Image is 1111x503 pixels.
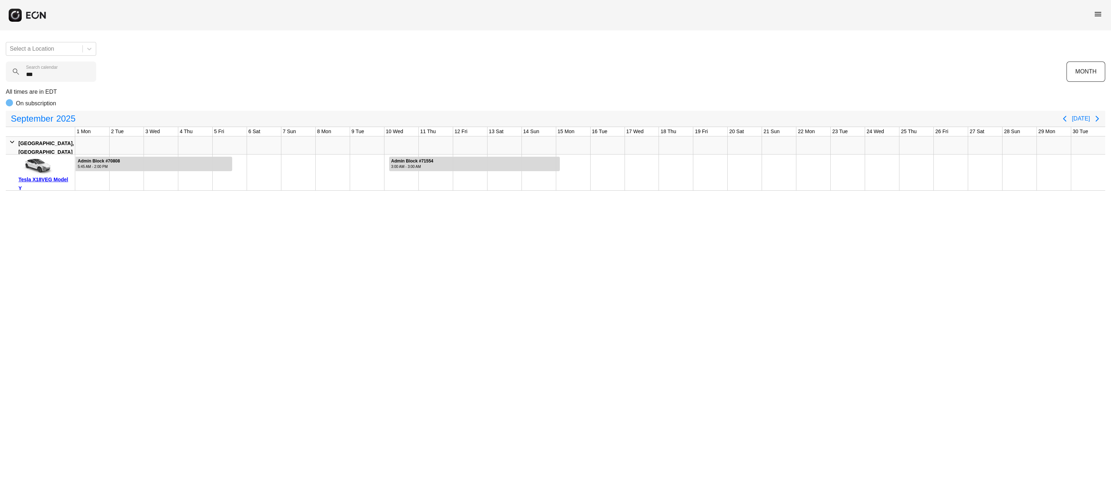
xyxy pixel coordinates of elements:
div: 13 Sat [488,127,505,136]
div: 5 Fri [213,127,226,136]
button: Next page [1090,111,1104,126]
div: 5:45 AM - 2:00 PM [78,164,120,169]
div: 7 Sun [281,127,298,136]
div: 6 Sat [247,127,262,136]
div: Rented for 5 days by Admin Block Current status is rental [389,155,561,171]
div: 17 Wed [625,127,645,136]
div: 2 Tue [110,127,125,136]
div: Admin Block #70808 [78,158,120,164]
div: 14 Sun [522,127,541,136]
div: 9 Tue [350,127,366,136]
div: Tesla X18VEG Model Y [18,175,72,193]
div: 28 Sun [1003,127,1021,136]
div: 25 Thu [899,127,918,136]
button: [DATE] [1072,112,1090,125]
div: 10 Wed [384,127,405,136]
div: 21 Sun [762,127,781,136]
div: Admin Block #71554 [391,158,434,164]
div: 16 Tue [591,127,609,136]
button: September2025 [7,111,80,126]
span: 2025 [55,111,77,126]
div: 30 Tue [1071,127,1090,136]
img: car [18,157,55,175]
label: Search calendar [26,64,58,70]
div: 19 Fri [693,127,709,136]
div: 15 Mon [556,127,576,136]
div: [GEOGRAPHIC_DATA], [GEOGRAPHIC_DATA] [18,139,74,156]
div: 18 Thu [659,127,677,136]
div: 11 Thu [419,127,437,136]
div: 22 Mon [796,127,816,136]
div: 3:00 AM - 3:00 AM [391,164,434,169]
div: 26 Fri [934,127,950,136]
button: Previous page [1057,111,1072,126]
span: menu [1094,10,1102,18]
div: 27 Sat [968,127,986,136]
div: 12 Fri [453,127,469,136]
div: Rented for 16 days by Admin Block Current status is rental [75,155,233,171]
span: September [9,111,55,126]
div: 1 Mon [75,127,92,136]
p: On subscription [16,99,56,108]
div: 29 Mon [1037,127,1057,136]
div: 8 Mon [316,127,333,136]
div: 23 Tue [831,127,849,136]
div: 20 Sat [728,127,745,136]
div: 4 Thu [178,127,194,136]
div: 24 Wed [865,127,885,136]
div: 3 Wed [144,127,161,136]
p: All times are in EDT [6,88,1105,96]
button: MONTH [1067,62,1105,82]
